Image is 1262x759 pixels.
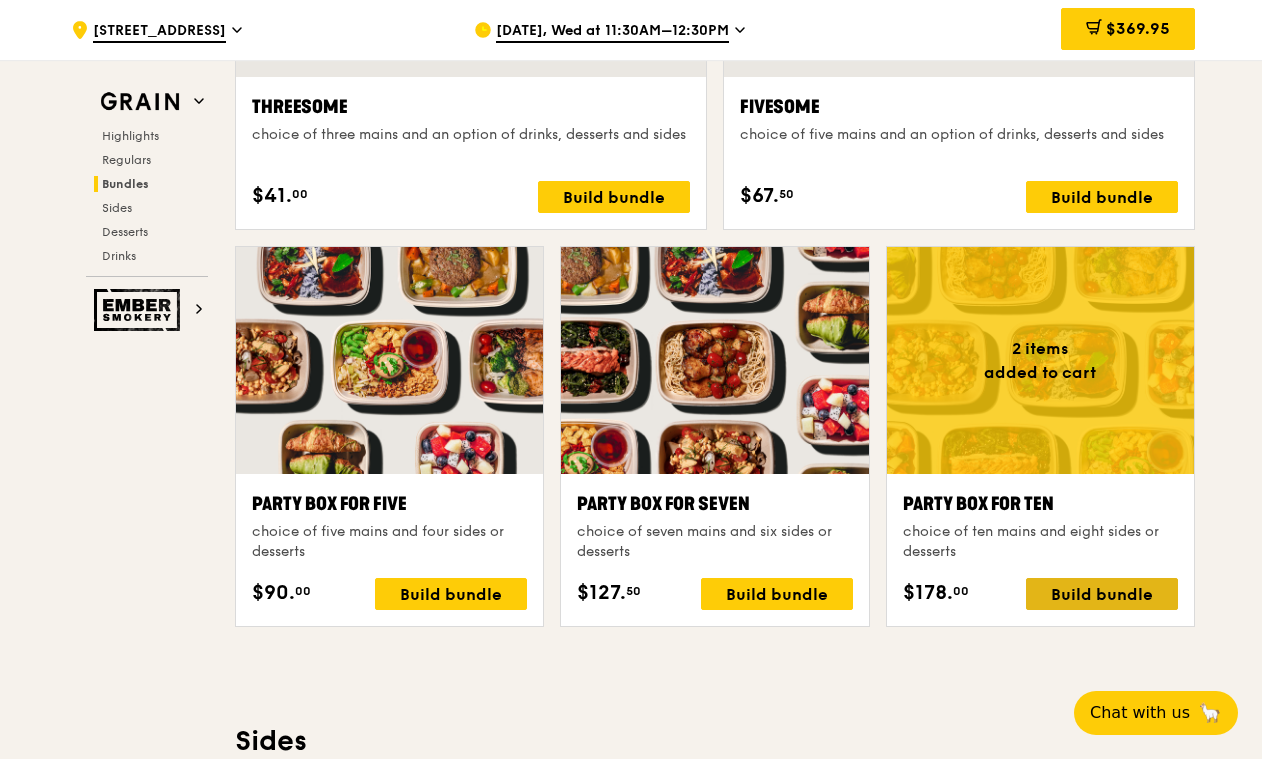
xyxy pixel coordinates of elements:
span: $90. [252,578,295,608]
span: Chat with us [1090,701,1190,725]
button: Chat with us🦙 [1074,691,1238,735]
div: choice of seven mains and six sides or desserts [577,522,852,562]
span: 00 [292,186,308,202]
div: Build bundle [1026,181,1178,213]
div: Fivesome [740,93,1178,121]
div: Party Box for Seven [577,490,852,518]
div: choice of five mains and four sides or desserts [252,522,527,562]
div: choice of ten mains and eight sides or desserts [903,522,1178,562]
span: $67. [740,181,779,211]
span: Desserts [102,225,148,239]
span: Highlights [102,129,159,143]
div: Party Box for Ten [903,490,1178,518]
span: $127. [577,578,626,608]
span: $41. [252,181,292,211]
span: Drinks [102,249,136,263]
span: $178. [903,578,953,608]
div: choice of five mains and an option of drinks, desserts and sides [740,125,1178,145]
span: 50 [626,583,641,599]
span: Bundles [102,177,149,191]
span: 🦙 [1198,701,1222,725]
img: Ember Smokery web logo [94,289,186,331]
div: choice of three mains and an option of drinks, desserts and sides [252,125,690,145]
span: 50 [779,186,794,202]
span: Sides [102,201,132,215]
div: Build bundle [538,181,690,213]
span: Regulars [102,153,151,167]
div: Build bundle [1026,578,1178,610]
span: 00 [295,583,311,599]
div: Party Box for Five [252,490,527,518]
img: Grain web logo [94,84,186,120]
div: Threesome [252,93,690,121]
div: Build bundle [701,578,853,610]
span: [STREET_ADDRESS] [93,21,226,43]
h3: Sides [235,723,1195,759]
span: 00 [953,583,969,599]
div: Build bundle [375,578,527,610]
span: $369.95 [1106,19,1170,38]
span: [DATE], Wed at 11:30AM–12:30PM [496,21,729,43]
